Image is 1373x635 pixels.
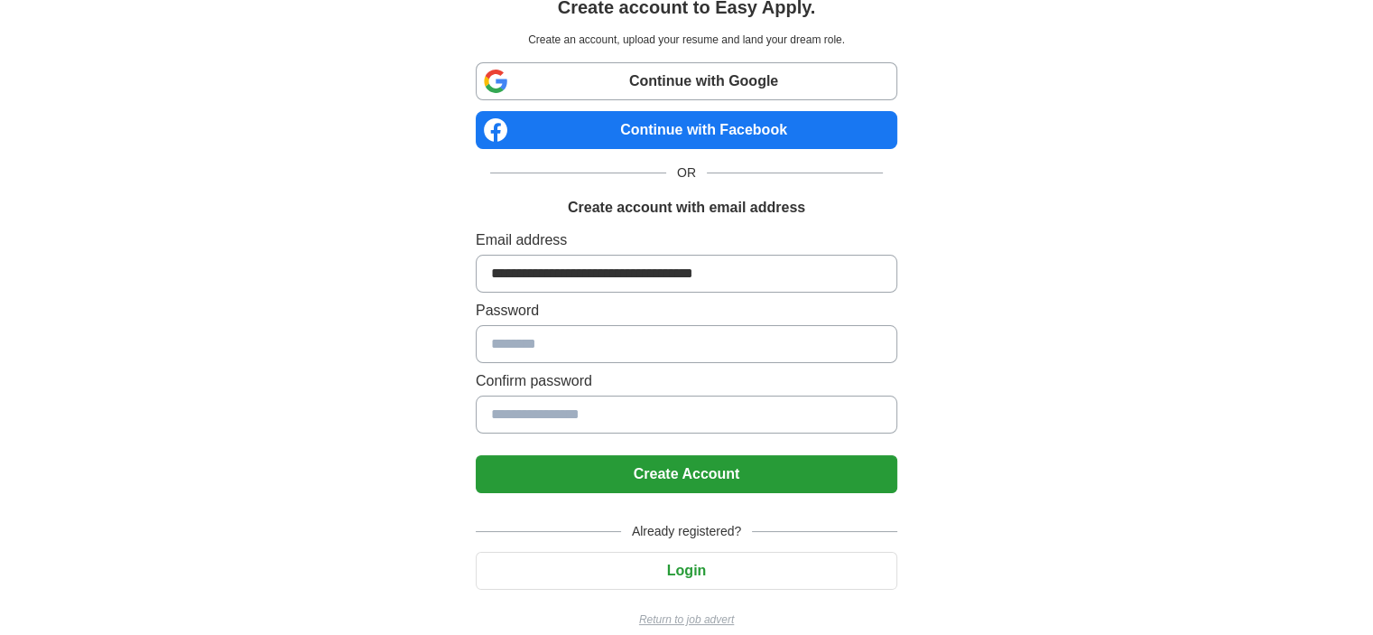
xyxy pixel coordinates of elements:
[568,197,805,219] h1: Create account with email address
[476,563,897,578] a: Login
[621,522,752,541] span: Already registered?
[476,300,897,322] label: Password
[479,32,894,48] p: Create an account, upload your resume and land your dream role.
[476,455,897,493] button: Create Account
[476,229,897,251] label: Email address
[476,612,897,628] a: Return to job advert
[476,62,897,100] a: Continue with Google
[476,111,897,149] a: Continue with Facebook
[666,163,707,182] span: OR
[476,552,897,590] button: Login
[476,370,897,392] label: Confirm password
